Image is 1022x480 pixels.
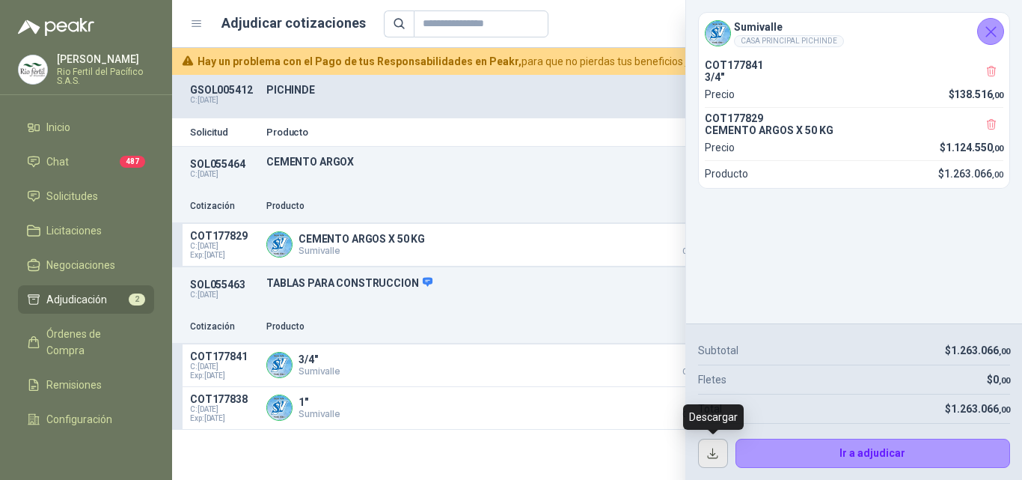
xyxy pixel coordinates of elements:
span: 1.124.550 [946,142,1003,154]
span: 1.263.066 [944,168,1003,180]
p: COT177841 [190,350,257,362]
p: $ [987,371,1010,388]
img: Company Logo [19,55,47,84]
a: Negociaciones [18,251,154,279]
p: C: [DATE] [190,291,257,300]
img: Company Logo [267,232,292,257]
p: SOL055463 [190,279,257,291]
h1: Adjudicar cotizaciones [221,13,366,34]
p: Cotización [190,320,257,334]
p: Producto [266,320,651,334]
img: Logo peakr [18,18,94,36]
button: Ir a adjudicar [735,439,1011,469]
a: Licitaciones [18,216,154,245]
p: $ [949,86,1004,103]
span: 1.263.066 [951,403,1010,415]
p: Producto [705,165,748,182]
span: Exp: [DATE] [190,414,257,423]
span: Configuración [46,411,112,428]
p: CEMENTO ARGOX [266,156,789,168]
p: C: [DATE] [190,96,257,105]
p: Subtotal [698,342,738,359]
span: Órdenes de Compra [46,326,140,359]
b: Hay un problema con el Pago de tus Responsabilidades en Peakr, [198,55,521,67]
span: ,00 [992,144,1003,154]
p: COT177829 [190,230,257,242]
p: $ [940,139,1003,156]
span: Adjudicación [46,291,107,308]
p: Precio [660,199,735,213]
p: Producto [266,127,789,137]
span: Remisiones [46,377,102,393]
span: ,00 [992,91,1003,100]
a: Adjudicación2 [18,285,154,314]
p: $ [938,165,1003,182]
span: Chat [46,154,69,170]
span: 1.263.066 [951,344,1010,356]
a: Órdenes de Compra [18,320,154,365]
span: ,00 [999,405,1010,415]
p: Sumivalle [299,365,340,377]
p: Precio [705,86,735,103]
span: Solicitudes [46,188,98,204]
span: Exp: [DATE] [190,371,257,380]
p: Producto [266,199,651,213]
span: Crédito 30 días [660,411,735,419]
p: C: [DATE] [190,170,257,179]
p: $ 171.360 [660,393,735,419]
p: 3/4" [705,71,1003,83]
p: $ [945,342,1010,359]
span: Inicio [46,119,70,136]
p: Sumivalle [299,245,425,256]
span: C: [DATE] [190,362,257,371]
span: Exp: [DATE] [190,251,257,260]
p: Precio [660,320,735,334]
div: Descargar [683,404,744,430]
p: Cotización [190,199,257,213]
a: Inicio [18,113,154,142]
span: Negociaciones [46,257,115,273]
p: Total [698,401,722,417]
a: Configuración [18,405,154,434]
a: Solicitudes [18,182,154,210]
a: Remisiones [18,371,154,399]
p: PICHINDE [266,84,789,96]
p: Solicitud [190,127,257,137]
span: Crédito 30 días [660,368,735,376]
span: ,00 [999,347,1010,356]
span: C: [DATE] [190,242,257,251]
p: 1" [299,396,340,408]
img: Company Logo [267,353,292,377]
p: COT177829 [705,112,1003,124]
span: 487 [120,156,145,168]
p: SOL055464 [190,158,257,170]
p: $ [945,401,1010,417]
p: TABLAS PARA CONSTRUCCION [266,276,789,290]
p: Fletes [698,371,726,388]
span: Licitaciones [46,222,102,239]
p: $ 1.124.550 [660,230,735,255]
a: Chat487 [18,148,154,176]
p: Sumivalle [299,408,340,419]
p: [PERSON_NAME] [57,54,154,64]
span: 138.516 [954,88,1003,100]
img: Company Logo [267,395,292,420]
p: CEMENTO ARGOS X 50 KG [299,233,425,245]
span: para que no pierdas tus beneficios [198,53,788,70]
span: 2 [129,294,145,306]
p: CEMENTO ARGOS X 50 KG [705,124,1003,136]
p: COT177838 [190,393,257,405]
p: $ 138.516 [660,350,735,376]
span: Crédito 30 días [660,248,735,255]
a: Manuales y ayuda [18,440,154,468]
span: C: [DATE] [190,405,257,414]
span: ,00 [992,170,1003,180]
p: 3/4" [299,353,340,365]
p: Precio [705,139,735,156]
span: ,00 [999,376,1010,386]
span: 0 [993,374,1010,386]
p: Rio Fertil del Pacífico S.A.S. [57,67,154,85]
p: GSOL005412 [190,84,257,96]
